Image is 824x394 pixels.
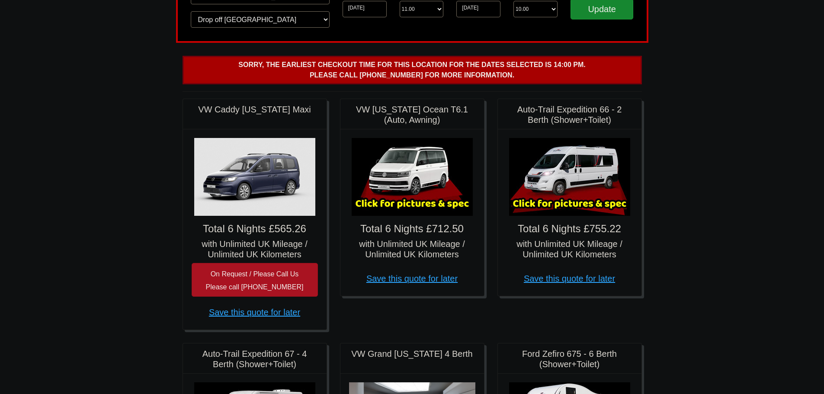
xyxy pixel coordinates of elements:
a: Save this quote for later [209,308,300,317]
input: Start Date [343,1,387,17]
h5: with Unlimited UK Mileage / Unlimited UK Kilometers [507,239,633,259]
h5: Auto-Trail Expedition 66 - 2 Berth (Shower+Toilet) [507,104,633,125]
h5: VW [US_STATE] Ocean T6.1 (Auto, Awning) [349,104,475,125]
h4: Total 6 Nights £712.50 [349,223,475,235]
h5: VW Caddy [US_STATE] Maxi [192,104,318,115]
small: On Request / Please Call Us Please call [PHONE_NUMBER] [206,270,304,291]
button: On Request / Please Call UsPlease call [PHONE_NUMBER] [192,263,318,297]
h5: with Unlimited UK Mileage / Unlimited UK Kilometers [349,239,475,259]
h4: Total 6 Nights £755.22 [507,223,633,235]
img: VW California Ocean T6.1 (Auto, Awning) [352,138,473,216]
h4: Total 6 Nights £565.26 [192,223,318,235]
a: Save this quote for later [524,274,615,283]
img: VW Caddy California Maxi [194,138,315,216]
h5: Auto-Trail Expedition 67 - 4 Berth (Shower+Toilet) [192,349,318,369]
a: Save this quote for later [366,274,458,283]
h5: with Unlimited UK Mileage / Unlimited UK Kilometers [192,239,318,259]
b: Sorry, the earliest checkout time for this location for the dates selected is 14:00 pm. Please ca... [238,61,585,79]
input: Return Date [456,1,500,17]
img: Auto-Trail Expedition 66 - 2 Berth (Shower+Toilet) [509,138,630,216]
h5: Ford Zefiro 675 - 6 Berth (Shower+Toilet) [507,349,633,369]
h5: VW Grand [US_STATE] 4 Berth [349,349,475,359]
